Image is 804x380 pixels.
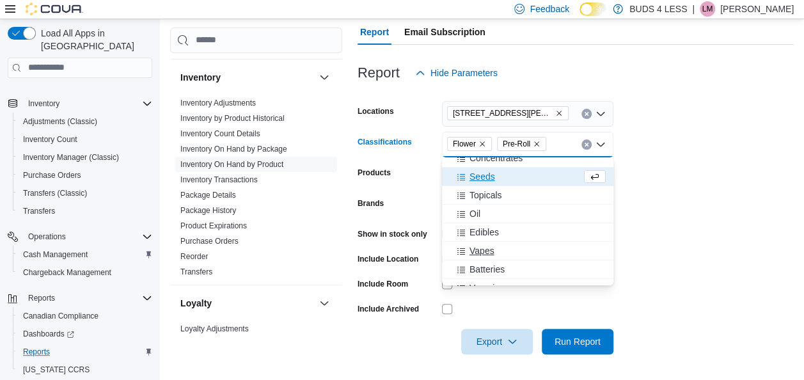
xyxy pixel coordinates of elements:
button: Export [461,329,533,354]
span: Inventory On Hand by Package [180,144,287,154]
label: Classifications [358,137,412,147]
span: Inventory Count Details [180,129,260,139]
a: Canadian Compliance [18,308,104,324]
span: Inventory Count [23,134,77,145]
span: Washington CCRS [18,362,152,377]
h3: Report [358,65,400,81]
span: Cash Management [23,249,88,260]
a: Inventory On Hand by Product [180,160,283,169]
label: Products [358,168,391,178]
span: Vapes [469,244,494,257]
input: Dark Mode [579,3,606,16]
span: Edibles [469,226,499,239]
a: Dashboards [18,326,79,342]
a: Product Expirations [180,221,247,230]
a: Inventory by Product Historical [180,114,285,123]
span: Reports [23,347,50,357]
a: Purchase Orders [180,237,239,246]
span: Inventory On Hand by Product [180,159,283,170]
span: Inventory by Product Historical [180,113,285,123]
button: Vapes [442,242,613,260]
span: Oil [469,207,480,220]
span: Topicals [469,189,502,202]
label: Include Room [358,279,408,289]
span: Dashboards [23,329,74,339]
span: Feedback [530,3,569,15]
button: Clear input [581,109,592,119]
span: Inventory Manager (Classic) [23,152,119,162]
a: Reorder [180,252,208,261]
span: 7500 LUNDY'S LANE UNIT C14-E [447,106,569,120]
button: Reports [23,290,60,306]
a: Package History [180,206,236,215]
a: [US_STATE] CCRS [18,362,95,377]
label: Show in stock only [358,229,427,239]
label: Include Location [358,254,418,264]
button: Inventory Manager (Classic) [13,148,157,166]
a: Purchase Orders [18,168,86,183]
button: Remove Pre-Roll from selection in this group [533,140,540,148]
label: Include Archived [358,304,419,314]
a: Transfers [18,203,60,219]
span: Reports [18,344,152,360]
span: Transfers [18,203,152,219]
span: Cash Management [18,247,152,262]
span: Concentrates [469,152,523,164]
button: Loyalty [317,296,332,311]
button: [US_STATE] CCRS [13,361,157,379]
button: Edibles [442,223,613,242]
span: Email Subscription [404,19,485,45]
button: Oil [442,205,613,223]
button: Reports [3,289,157,307]
span: Hide Parameters [430,67,498,79]
span: Canadian Compliance [18,308,152,324]
span: Seeds [469,170,495,183]
span: Purchase Orders [180,236,239,246]
span: Transfers (Classic) [23,188,87,198]
a: Adjustments (Classic) [18,114,102,129]
span: Inventory Count [18,132,152,147]
span: Pre-Roll [497,137,546,151]
p: [PERSON_NAME] [720,1,794,17]
span: Batteries [469,263,505,276]
button: Seeds [442,168,613,186]
button: Vaporizers [442,279,613,297]
span: Load All Apps in [GEOGRAPHIC_DATA] [36,27,152,52]
img: Cova [26,3,83,15]
span: Transfers [23,206,55,216]
button: Remove 7500 LUNDY'S LANE UNIT C14-E from selection in this group [555,109,563,117]
span: Report [360,19,389,45]
button: Inventory [3,95,157,113]
span: Operations [28,232,66,242]
span: Inventory Manager (Classic) [18,150,152,165]
span: Reports [23,290,152,306]
a: Transfers [180,267,212,276]
button: Hide Parameters [410,60,503,86]
a: Inventory Count Details [180,129,260,138]
span: LM [702,1,713,17]
span: Purchase Orders [23,170,81,180]
span: Package Details [180,190,236,200]
button: Inventory [180,71,314,84]
a: Chargeback Management [18,265,116,280]
button: Loyalty [180,297,314,310]
span: Vaporizers [469,281,512,294]
button: Run Report [542,329,613,354]
span: Inventory [28,99,59,109]
span: Transfers [180,267,212,277]
label: Brands [358,198,384,209]
div: Loyalty [170,321,342,357]
span: Operations [23,229,152,244]
button: Cash Management [13,246,157,264]
span: Chargeback Management [18,265,152,280]
span: Transfers (Classic) [18,186,152,201]
span: Reorder [180,251,208,262]
div: Inventory [170,95,342,285]
button: Open list of options [595,109,606,119]
a: Inventory Adjustments [180,99,256,107]
a: Transfers (Classic) [18,186,92,201]
span: Dashboards [18,326,152,342]
button: Clear input [581,139,592,150]
span: Reports [28,293,55,303]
